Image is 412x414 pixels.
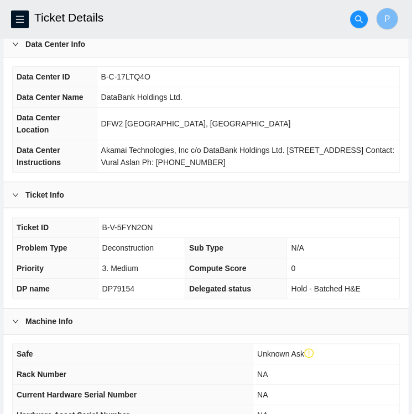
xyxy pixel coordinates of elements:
div: Ticket Info [3,182,409,208]
span: Deconstruction [102,243,154,252]
span: right [12,318,19,325]
span: Data Center Name [17,93,84,102]
span: Current Hardware Serial Number [17,390,137,399]
div: Data Center Info [3,31,409,57]
span: Data Center Instructions [17,146,61,167]
span: B-V-5FYN2ON [102,223,153,232]
span: menu [12,15,28,24]
span: NA [257,390,268,399]
span: B-C-17LTQ4O [101,72,150,81]
span: Hold - Batched H&E [291,284,360,293]
span: Problem Type [17,243,67,252]
span: exclamation-circle [304,348,314,358]
span: Priority [17,264,44,273]
span: DataBank Holdings Ltd. [101,93,182,102]
span: search [351,15,367,24]
span: NA [257,370,268,379]
span: DP79154 [102,284,134,293]
span: Delegated status [189,284,251,293]
span: DFW2 [GEOGRAPHIC_DATA], [GEOGRAPHIC_DATA] [101,119,291,128]
span: Unknown Ask [257,349,314,358]
button: menu [11,10,29,28]
span: DP name [17,284,50,293]
button: P [376,8,398,30]
span: Safe [17,349,33,358]
b: Ticket Info [25,189,64,201]
span: Sub Type [189,243,223,252]
span: right [12,192,19,198]
span: N/A [291,243,304,252]
span: Akamai Technologies, Inc c/o DataBank Holdings Ltd. [STREET_ADDRESS] Contact: Vural Aslan Ph: [PH... [101,146,394,167]
b: Data Center Info [25,38,85,50]
button: search [350,10,368,28]
div: Machine Info [3,309,409,334]
span: Rack Number [17,370,66,379]
b: Machine Info [25,315,73,327]
span: 0 [291,264,295,273]
span: Ticket ID [17,223,49,232]
span: 3. Medium [102,264,138,273]
span: Compute Score [189,264,246,273]
span: Data Center ID [17,72,70,81]
span: right [12,41,19,47]
span: P [384,12,390,26]
span: Data Center Location [17,113,60,134]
